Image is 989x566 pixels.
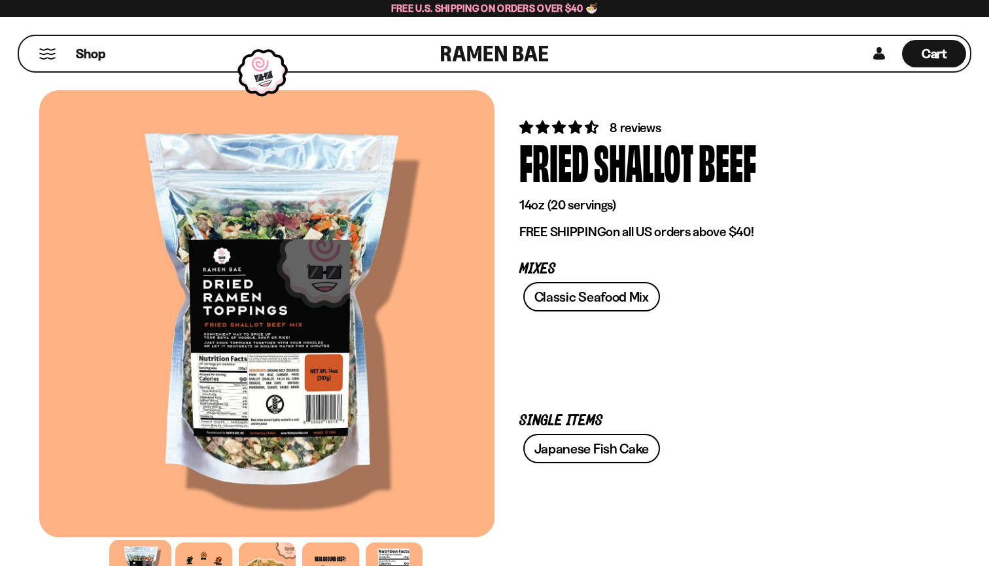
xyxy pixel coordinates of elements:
[594,137,693,186] div: Shallot
[519,197,925,213] p: 14oz (20 servings)
[699,137,756,186] div: Beef
[76,40,105,67] a: Shop
[39,48,56,60] button: Mobile Menu Trigger
[391,2,599,14] span: Free U.S. Shipping on Orders over $40 🍜
[523,434,661,463] a: Japanese Fish Cake
[519,415,925,427] p: Single Items
[610,120,661,135] span: 8 reviews
[519,119,601,135] span: 4.62 stars
[523,282,660,311] a: Classic Seafood Mix
[76,45,105,63] span: Shop
[902,36,966,71] a: Cart
[922,46,947,62] span: Cart
[519,263,925,275] p: Mixes
[519,224,606,239] strong: FREE SHIPPING
[519,137,589,186] div: Fried
[519,224,925,240] p: on all US orders above $40!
